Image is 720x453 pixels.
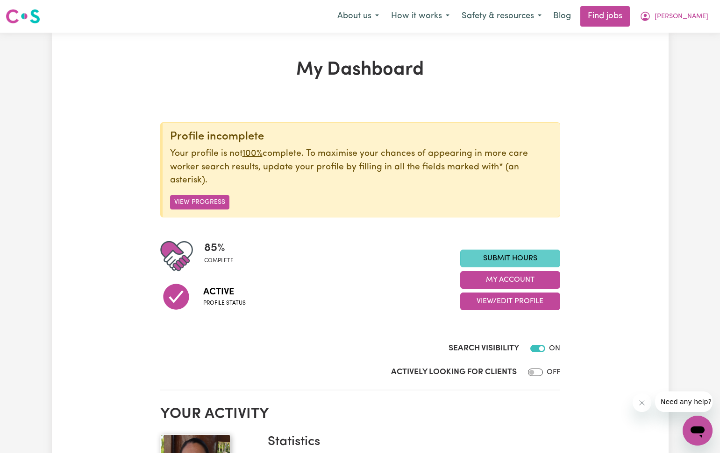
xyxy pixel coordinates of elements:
button: View/Edit Profile [460,293,560,310]
u: 100% [242,149,263,158]
button: My Account [460,271,560,289]
img: Careseekers logo [6,8,40,25]
h1: My Dashboard [160,59,560,81]
a: Blog [548,6,577,27]
iframe: Close message [633,393,651,412]
span: complete [204,257,234,265]
span: Active [203,285,246,299]
button: View Progress [170,195,229,209]
div: Profile incomplete [170,130,552,144]
a: Find jobs [580,6,630,27]
span: ON [549,345,560,352]
label: Search Visibility [449,342,519,355]
span: 85 % [204,240,234,257]
label: Actively Looking for Clients [391,366,517,378]
span: Profile status [203,299,246,307]
button: Safety & resources [456,7,548,26]
span: [PERSON_NAME] [655,12,708,22]
a: Careseekers logo [6,6,40,27]
span: OFF [547,369,560,376]
iframe: Button to launch messaging window [683,416,713,446]
div: Profile completeness: 85% [204,240,241,272]
button: My Account [634,7,714,26]
p: Your profile is not complete. To maximise your chances of appearing in more care worker search re... [170,147,552,188]
h2: Your activity [160,405,560,423]
a: Submit Hours [460,250,560,267]
h3: Statistics [268,434,553,450]
iframe: Message from company [655,391,713,412]
button: About us [331,7,385,26]
button: How it works [385,7,456,26]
